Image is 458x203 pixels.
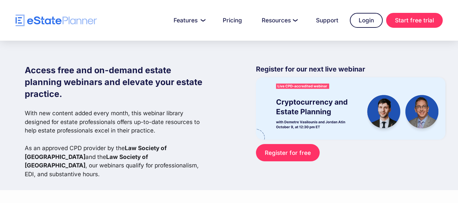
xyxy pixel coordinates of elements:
[350,13,383,28] a: Login
[25,109,205,179] p: With new content added every month, this webinar library designed for estate professionals offers...
[215,14,250,27] a: Pricing
[256,144,319,161] a: Register for free
[25,144,167,160] strong: Law Society of [GEOGRAPHIC_DATA]
[308,14,346,27] a: Support
[16,15,97,26] a: home
[165,14,211,27] a: Features
[256,77,445,140] img: eState Academy webinar
[386,13,443,28] a: Start free trial
[25,64,205,100] h1: Access free and on-demand estate planning webinars and elevate your estate practice.
[254,14,304,27] a: Resources
[256,64,445,77] p: Register for our next live webinar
